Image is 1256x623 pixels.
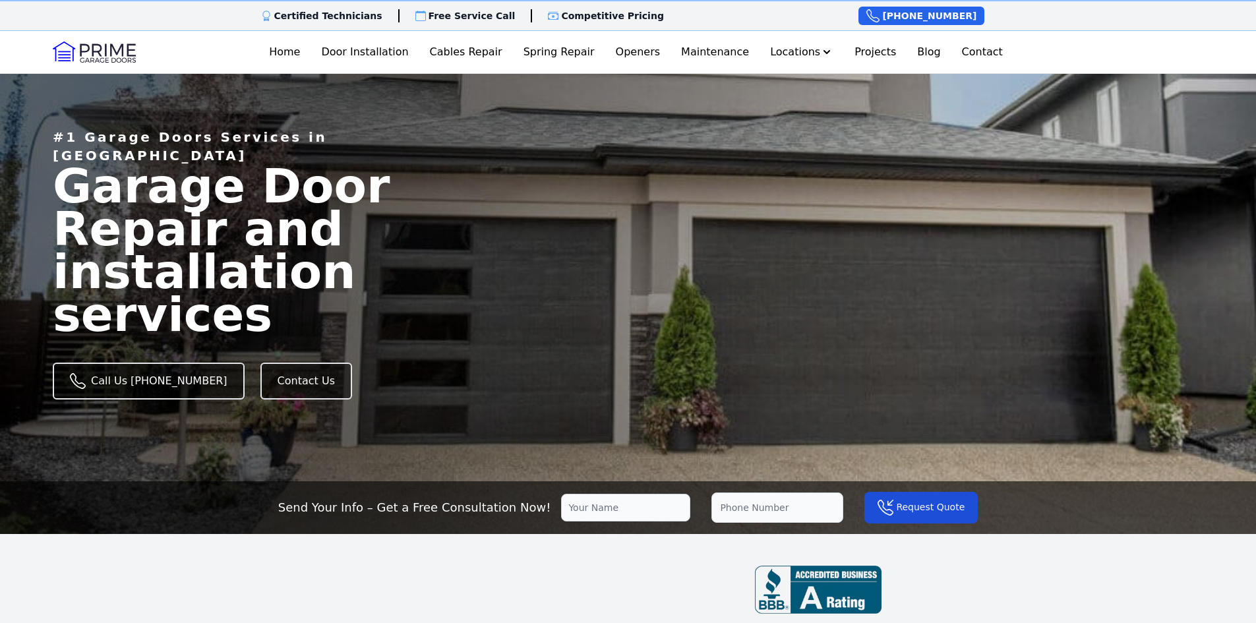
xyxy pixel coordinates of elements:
[316,39,413,65] a: Door Installation
[425,39,508,65] a: Cables Repair
[561,9,664,22] p: Competitive Pricing
[765,39,839,65] button: Locations
[278,498,551,517] p: Send Your Info – Get a Free Consultation Now!
[264,39,305,65] a: Home
[53,158,390,341] span: Garage Door Repair and installation services
[864,492,978,523] button: Request Quote
[912,39,945,65] a: Blog
[711,492,843,523] input: Phone Number
[53,128,433,165] p: #1 Garage Doors Services in [GEOGRAPHIC_DATA]
[518,39,600,65] a: Spring Repair
[858,7,984,25] a: [PHONE_NUMBER]
[676,39,754,65] a: Maintenance
[755,566,882,614] img: BBB-review
[53,42,136,63] img: Logo
[53,363,245,400] a: Call Us [PHONE_NUMBER]
[957,39,1008,65] a: Contact
[260,363,352,400] a: Contact Us
[274,9,382,22] p: Certified Technicians
[849,39,901,65] a: Projects
[611,39,666,65] a: Openers
[561,494,690,521] input: Your Name
[429,9,516,22] p: Free Service Call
